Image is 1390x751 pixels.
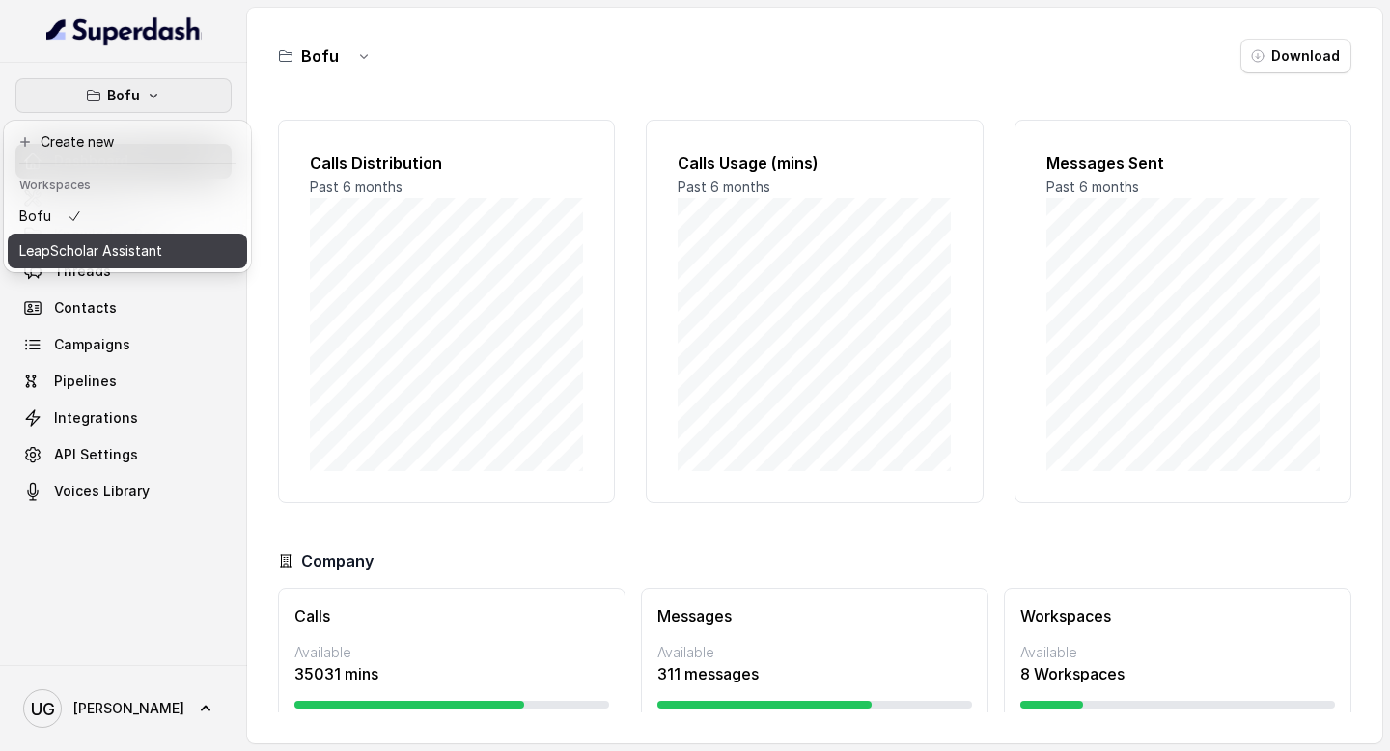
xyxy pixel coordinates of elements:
[19,205,51,228] p: Bofu
[15,78,232,113] button: Bofu
[19,239,162,263] p: LeapScholar Assistant
[8,168,247,199] header: Workspaces
[8,125,247,159] button: Create new
[107,84,140,107] p: Bofu
[4,121,251,272] div: Bofu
